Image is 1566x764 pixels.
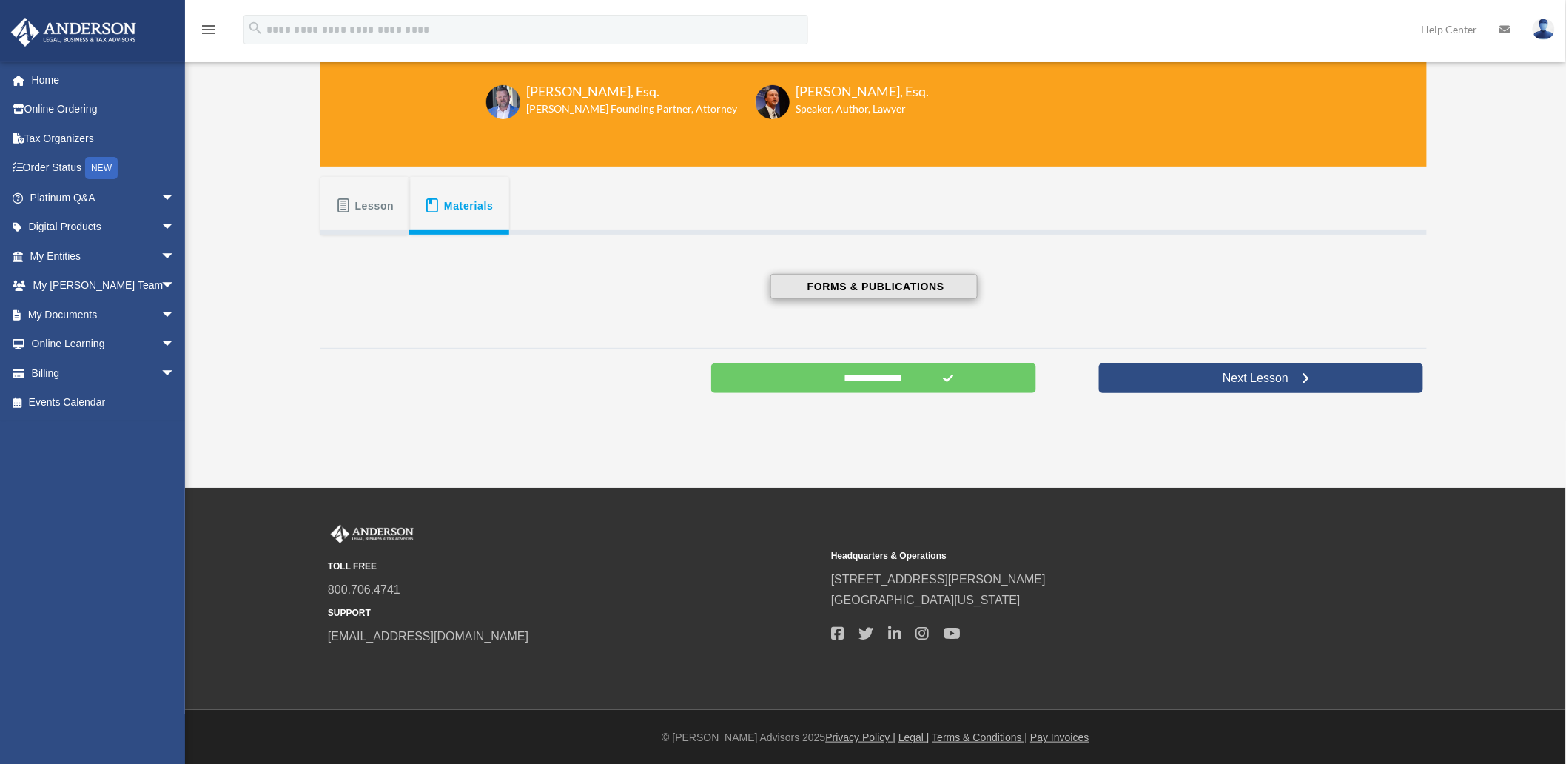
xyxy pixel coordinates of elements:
span: arrow_drop_down [161,241,190,272]
h3: [PERSON_NAME], Esq. [796,82,929,101]
span: arrow_drop_down [161,300,190,330]
a: Events Calendar [10,388,198,418]
a: Pay Invoices [1030,731,1089,743]
span: Lesson [355,192,394,219]
a: My Documentsarrow_drop_down [10,300,198,329]
a: Privacy Policy | [826,731,896,743]
a: 800.706.4741 [328,583,400,596]
button: FORMS & PUBLICATIONS [770,274,978,299]
span: arrow_drop_down [161,183,190,213]
span: FORMS & PUBLICATIONS [803,279,944,294]
img: Scott-Estill-Headshot.png [756,85,790,119]
a: Online Learningarrow_drop_down [10,329,198,359]
a: [STREET_ADDRESS][PERSON_NAME] [831,573,1046,586]
a: Tax Organizers [10,124,198,153]
span: Next Lesson [1211,371,1300,386]
img: User Pic [1533,19,1555,40]
a: Legal | [898,731,930,743]
a: Next Lesson [1099,363,1424,393]
span: Materials [444,192,494,219]
img: Anderson Advisors Platinum Portal [7,18,141,47]
span: arrow_drop_down [161,212,190,243]
i: search [247,20,263,36]
small: TOLL FREE [328,559,821,574]
a: [EMAIL_ADDRESS][DOMAIN_NAME] [328,630,528,643]
a: [GEOGRAPHIC_DATA][US_STATE] [831,594,1021,606]
a: FORMS & PUBLICATIONS [511,274,1237,299]
a: Home [10,65,198,95]
img: Anderson Advisors Platinum Portal [328,525,417,544]
h6: [PERSON_NAME] Founding Partner, Attorney [526,101,737,116]
i: menu [200,21,218,38]
div: © [PERSON_NAME] Advisors 2025 [185,728,1566,747]
a: Online Ordering [10,95,198,124]
a: My [PERSON_NAME] Teamarrow_drop_down [10,271,198,301]
a: Billingarrow_drop_down [10,358,198,388]
a: Order StatusNEW [10,153,198,184]
span: arrow_drop_down [161,271,190,301]
a: Terms & Conditions | [932,731,1028,743]
a: Digital Productsarrow_drop_down [10,212,198,242]
span: arrow_drop_down [161,358,190,389]
img: Toby-circle-head.png [486,85,520,119]
a: menu [200,26,218,38]
h3: [PERSON_NAME], Esq. [526,82,737,101]
div: NEW [85,157,118,179]
a: My Entitiesarrow_drop_down [10,241,198,271]
small: SUPPORT [328,606,821,621]
small: Headquarters & Operations [831,549,1324,564]
a: Platinum Q&Aarrow_drop_down [10,183,198,212]
span: arrow_drop_down [161,329,190,360]
h6: Speaker, Author, Lawyer [796,101,910,116]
